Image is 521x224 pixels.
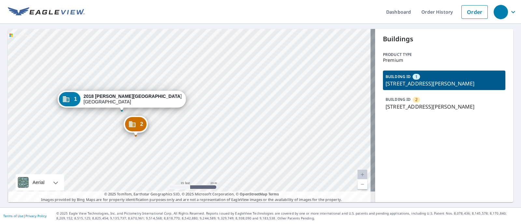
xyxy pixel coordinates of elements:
[268,191,279,196] a: Terms
[386,74,411,79] p: BUILDING ID
[240,191,267,196] a: OpenStreetMap
[358,170,367,179] a: Current Level 20, Zoom In Disabled
[25,214,47,218] a: Privacy Policy
[56,211,518,221] p: © 2025 Eagle View Technologies, Inc. and Pictometry International Corp. All Rights Reserved. Repo...
[383,58,505,63] p: Premium
[140,122,143,126] span: 2
[415,74,417,80] span: 1
[383,52,505,58] p: Product type
[74,97,77,101] span: 1
[58,91,186,111] div: Dropped pin, building 1, Commercial property, 2018 Covington Ave Simi Valley, CA 93065
[16,174,64,191] div: Aerial
[124,116,148,136] div: Dropped pin, building 2, Commercial property, 2020 Covington Ave Simi Valley, CA 93065
[386,103,503,111] p: [STREET_ADDRESS][PERSON_NAME]
[8,7,85,17] img: EV Logo
[386,97,411,102] p: BUILDING ID
[415,97,417,103] span: 2
[104,191,279,197] span: © 2025 TomTom, Earthstar Geographics SIO, © 2025 Microsoft Corporation, ©
[3,214,23,218] a: Terms of Use
[84,94,182,99] strong: 2018 [PERSON_NAME][GEOGRAPHIC_DATA]
[31,174,47,191] div: Aerial
[461,5,488,19] a: Order
[8,191,375,202] p: Images provided by Bing Maps are for property identification purposes only and are not a represen...
[383,34,505,44] p: Buildings
[386,80,503,87] p: [STREET_ADDRESS][PERSON_NAME]
[358,179,367,189] a: Current Level 20, Zoom Out
[3,214,47,218] p: |
[84,94,181,105] div: [GEOGRAPHIC_DATA]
